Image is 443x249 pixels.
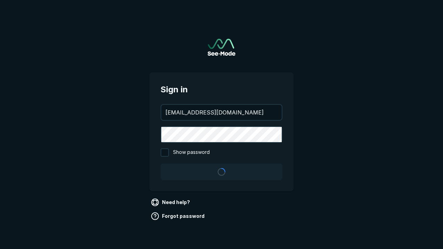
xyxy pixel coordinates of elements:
a: Need help? [150,197,193,208]
span: Show password [173,148,210,157]
a: Go to sign in [208,39,235,56]
img: See-Mode Logo [208,39,235,56]
input: your@email.com [161,105,282,120]
a: Forgot password [150,211,207,222]
span: Sign in [161,83,282,96]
